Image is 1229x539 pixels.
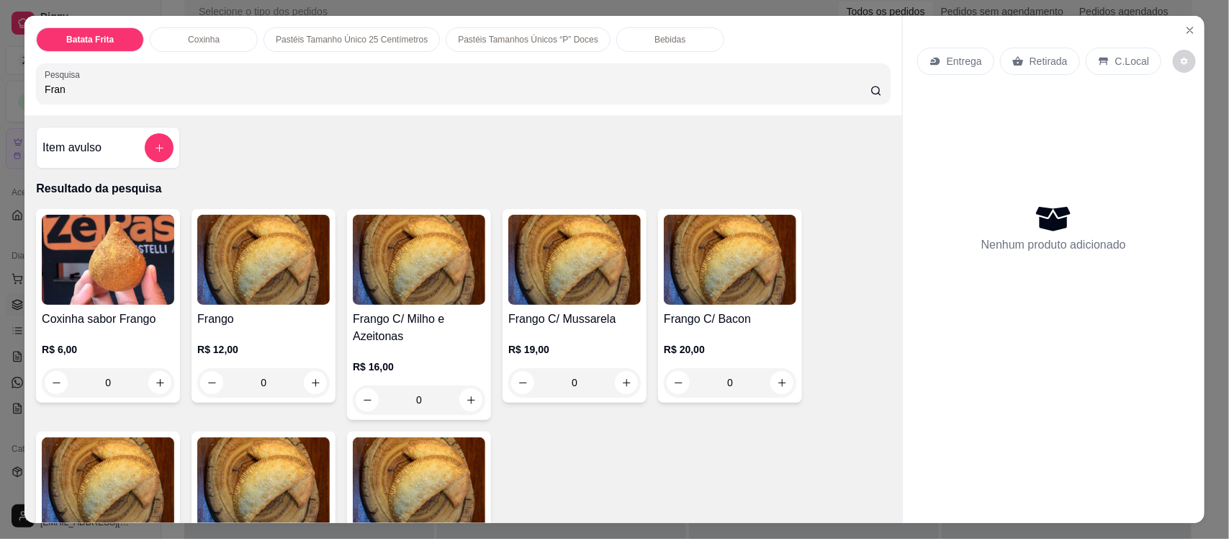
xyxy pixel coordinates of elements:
[1173,50,1196,73] button: decrease-product-quantity
[42,437,174,527] img: product-image
[45,82,870,97] input: Pesquisa
[145,133,174,162] button: add-separate-item
[508,342,641,357] p: R$ 19,00
[66,34,114,45] p: Batata Frita
[42,215,174,305] img: product-image
[1115,54,1149,68] p: C.Local
[45,68,85,81] label: Pesquisa
[197,215,330,305] img: product-image
[1179,19,1202,42] button: Close
[148,371,171,394] button: increase-product-quantity
[42,342,174,357] p: R$ 6,00
[664,311,796,328] h4: Frango C/ Bacon
[45,371,68,394] button: decrease-product-quantity
[42,311,174,328] h4: Coxinha sabor Frango
[197,311,330,328] h4: Frango
[353,215,485,305] img: product-image
[188,34,220,45] p: Coxinha
[654,34,685,45] p: Bebidas
[981,236,1126,254] p: Nenhum produto adicionado
[276,34,428,45] p: Pastéis Tamanho Único 25 Centímetros
[664,215,796,305] img: product-image
[197,342,330,357] p: R$ 12,00
[42,139,102,156] h4: Item avulso
[36,180,891,197] p: Resultado da pesquisa
[353,360,485,374] p: R$ 16,00
[664,342,796,357] p: R$ 20,00
[508,311,641,328] h4: Frango C/ Mussarela
[1030,54,1068,68] p: Retirada
[508,215,641,305] img: product-image
[197,437,330,527] img: product-image
[353,437,485,527] img: product-image
[458,34,598,45] p: Pastéis Tamanhos Únicos “P” Doces
[353,311,485,345] h4: Frango C/ Milho e Azeitonas
[947,54,982,68] p: Entrega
